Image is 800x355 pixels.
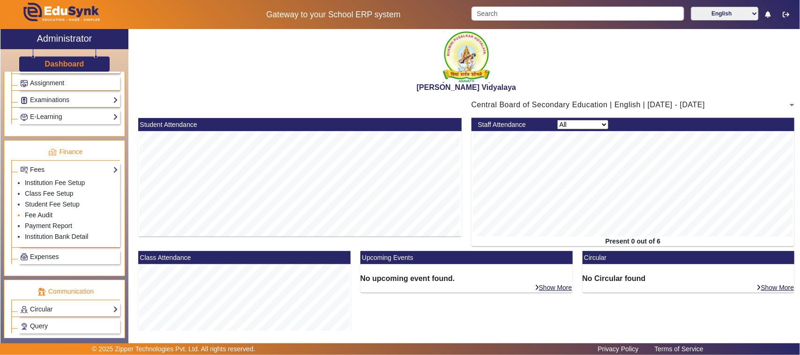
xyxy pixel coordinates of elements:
[30,79,64,87] span: Assignment
[473,120,552,130] div: Staff Attendance
[583,274,795,283] h6: No Circular found
[92,344,255,354] p: © 2025 Zipper Technologies Pvt. Ltd. All rights reserved.
[48,148,57,156] img: finance.png
[11,147,120,157] p: Finance
[37,288,46,296] img: communication.png
[45,59,84,68] h3: Dashboard
[471,7,684,21] input: Search
[133,83,800,92] h2: [PERSON_NAME] Vidyalaya
[756,283,795,292] a: Show More
[20,78,118,89] a: Assignment
[138,118,462,131] mat-card-header: Student Attendance
[360,251,573,264] mat-card-header: Upcoming Events
[25,200,80,208] a: Student Fee Setup
[360,274,573,283] h6: No upcoming event found.
[25,222,72,229] a: Payment Report
[30,322,48,330] span: Query
[21,80,28,87] img: Assignments.png
[45,59,85,69] a: Dashboard
[20,321,118,332] a: Query
[0,29,128,49] a: Administrator
[21,253,28,260] img: Payroll.png
[20,251,118,262] a: Expenses
[11,287,120,296] p: Communication
[25,179,85,186] a: Institution Fee Setup
[30,253,59,260] span: Expenses
[443,31,490,83] img: 1f9ccde3-ca7c-4581-b515-4fcda2067381
[25,211,52,219] a: Fee Audit
[650,343,708,355] a: Terms of Service
[205,10,462,20] h5: Gateway to your School ERP system
[471,101,705,109] span: Central Board of Secondary Education | English | [DATE] - [DATE]
[37,33,92,44] h2: Administrator
[138,251,351,264] mat-card-header: Class Attendance
[583,251,795,264] mat-card-header: Circular
[25,233,88,240] a: Institution Bank Detail
[593,343,643,355] a: Privacy Policy
[21,323,28,330] img: Support-tickets.png
[25,190,74,197] a: Class Fee Setup
[471,237,795,246] div: Present 0 out of 6
[534,283,573,292] a: Show More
